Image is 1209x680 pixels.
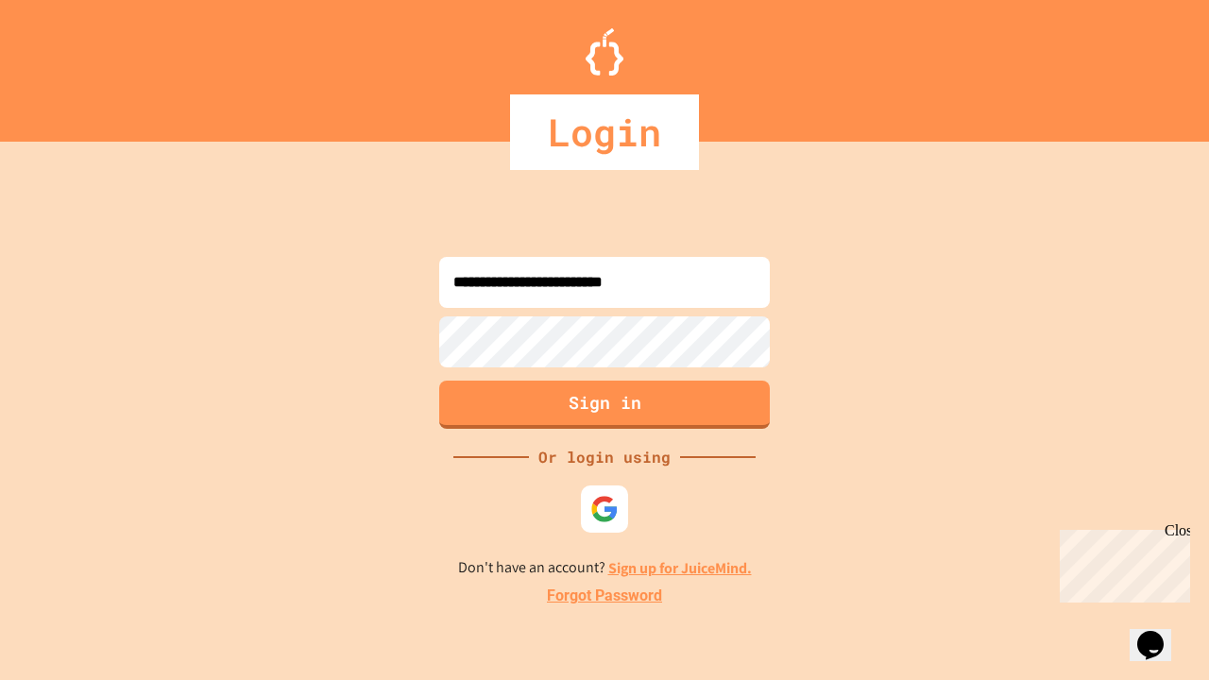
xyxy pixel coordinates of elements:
button: Sign in [439,381,770,429]
div: Login [510,94,699,170]
img: google-icon.svg [590,495,619,523]
div: Or login using [529,446,680,468]
iframe: chat widget [1130,604,1190,661]
a: Sign up for JuiceMind. [608,558,752,578]
iframe: chat widget [1052,522,1190,603]
div: Chat with us now!Close [8,8,130,120]
a: Forgot Password [547,585,662,607]
p: Don't have an account? [458,556,752,580]
img: Logo.svg [586,28,623,76]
